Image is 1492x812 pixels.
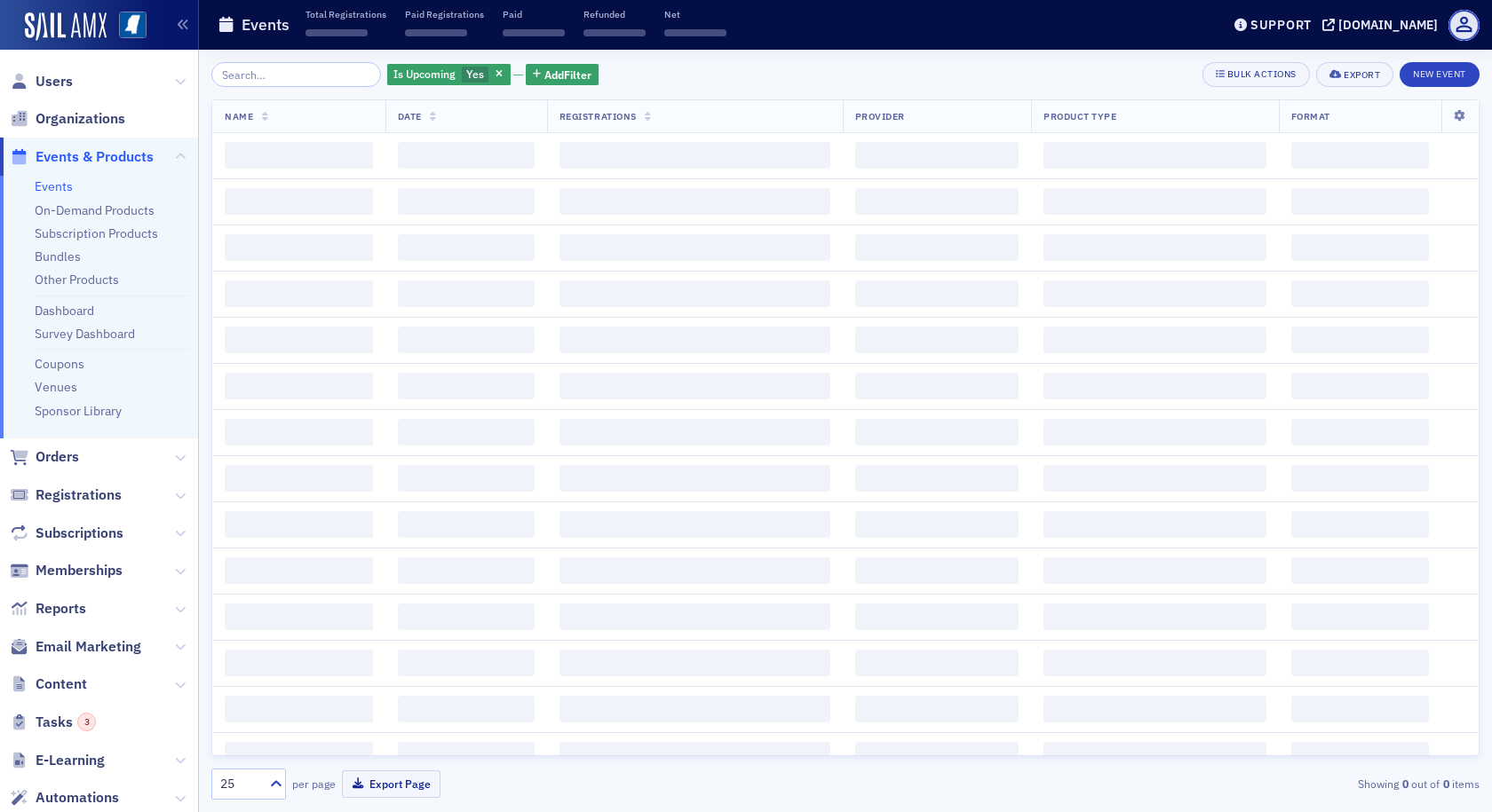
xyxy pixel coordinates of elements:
div: [DOMAIN_NAME] [1338,17,1438,33]
span: ‌ [225,696,373,722]
span: ‌ [1044,234,1266,261]
div: Export [1344,70,1380,80]
span: ‌ [398,327,535,353]
span: Is Upcoming [393,67,456,81]
p: Refunded [583,8,646,20]
a: Subscriptions [10,524,123,543]
span: Yes [466,67,484,81]
a: Dashboard [35,303,94,319]
span: E-Learning [36,751,105,770]
div: 3 [77,713,96,731]
strong: 0 [1399,776,1411,792]
span: ‌ [855,742,1020,769]
span: ‌ [306,29,368,36]
span: ‌ [225,603,373,630]
span: ‌ [1291,327,1429,353]
button: Export Page [342,770,440,798]
span: ‌ [559,188,830,215]
span: ‌ [398,742,535,769]
p: Paid [503,8,565,20]
span: ‌ [225,142,373,169]
span: ‌ [1044,327,1266,353]
span: Organizations [36,109,125,129]
span: ‌ [398,603,535,630]
span: ‌ [225,557,373,584]
span: ‌ [1291,465,1429,492]
span: ‌ [1291,373,1429,399]
span: Provider [855,110,905,122]
a: Sponsor Library [35,403,122,419]
button: Export [1316,62,1393,87]
span: ‌ [398,373,535,399]
span: Automations [36,788,119,808]
span: ‌ [1044,280,1266,307]
span: Tasks [36,713,96,732]
span: ‌ [1044,188,1266,215]
span: ‌ [1291,742,1429,769]
span: ‌ [855,511,1020,538]
a: Survey Dashboard [35,326,135,342]
span: ‌ [559,742,830,769]
span: ‌ [1044,557,1266,584]
span: ‌ [855,188,1020,215]
span: ‌ [225,742,373,769]
span: ‌ [583,29,646,36]
span: Memberships [36,561,123,580]
span: ‌ [559,603,830,630]
button: New Event [1400,62,1480,87]
span: ‌ [398,280,535,307]
span: ‌ [855,557,1020,584]
span: ‌ [398,650,535,676]
span: Email Marketing [36,637,141,657]
div: Showing out of items [1069,776,1480,792]
span: ‌ [398,234,535,261]
span: Orders [36,447,79,467]
span: ‌ [1044,511,1266,538]
span: ‌ [855,234,1020,261]
a: View Homepage [107,12,147,42]
span: ‌ [855,373,1020,399]
a: Tasks3 [10,713,96,732]
span: ‌ [398,142,535,169]
a: Content [10,674,87,694]
span: ‌ [1291,557,1429,584]
span: ‌ [398,696,535,722]
a: Bundles [35,248,81,264]
span: ‌ [1044,373,1266,399]
span: ‌ [398,465,535,492]
span: ‌ [1291,603,1429,630]
span: ‌ [559,465,830,492]
button: [DOMAIN_NAME] [1322,19,1444,31]
strong: 0 [1440,776,1452,792]
span: Registrations [559,110,637,122]
a: On-Demand Products [35,202,155,218]
span: ‌ [559,650,830,676]
a: Automations [10,788,119,808]
span: ‌ [1044,465,1266,492]
span: Registrations [36,485,122,505]
a: Orders [10,447,79,467]
span: ‌ [1291,511,1429,538]
span: ‌ [855,465,1020,492]
div: Yes [387,64,511,86]
a: SailAMX [25,12,107,41]
a: Users [10,72,73,91]
span: ‌ [855,650,1020,676]
span: ‌ [855,280,1020,307]
span: ‌ [1044,650,1266,676]
span: Subscriptions [36,524,123,543]
span: Product Type [1044,110,1116,122]
span: ‌ [225,650,373,676]
span: ‌ [1044,419,1266,445]
a: E-Learning [10,751,105,770]
span: ‌ [559,373,830,399]
div: Support [1250,17,1312,33]
span: ‌ [398,557,535,584]
span: ‌ [855,142,1020,169]
span: Content [36,674,87,694]
img: SailAMX [119,12,147,39]
span: Format [1291,110,1330,122]
span: ‌ [398,511,535,538]
span: ‌ [559,142,830,169]
a: Events [35,178,73,194]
